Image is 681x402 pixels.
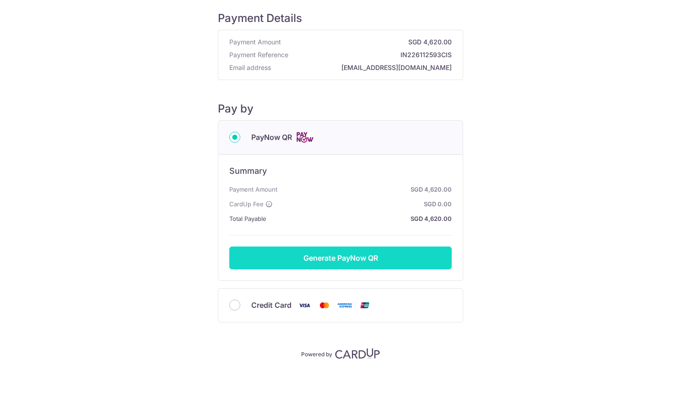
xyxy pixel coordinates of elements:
[229,247,452,269] button: Generate PayNow QR
[229,198,264,209] span: CardUp Fee
[229,166,452,177] h6: Summary
[229,63,271,72] span: Email address
[292,50,452,59] strong: IN226112593CIS
[218,102,463,116] h5: Pay by
[229,50,288,59] span: Payment Reference
[296,132,314,143] img: Cards logo
[281,184,452,195] strong: SGD 4,620.00
[229,184,277,195] span: Payment Amount
[229,300,452,311] div: Credit Card Visa Mastercard American Express Union Pay
[335,348,380,359] img: CardUp
[335,300,354,311] img: American Express
[229,213,266,224] span: Total Payable
[251,300,292,311] span: Credit Card
[285,38,452,47] strong: SGD 4,620.00
[295,300,313,311] img: Visa
[275,63,452,72] strong: [EMAIL_ADDRESS][DOMAIN_NAME]
[218,11,463,25] h5: Payment Details
[229,38,281,47] span: Payment Amount
[270,213,452,224] strong: SGD 4,620.00
[301,349,332,358] p: Powered by
[356,300,374,311] img: Union Pay
[276,198,452,209] strong: SGD 0.00
[315,300,334,311] img: Mastercard
[251,132,292,143] span: PayNow QR
[229,132,452,143] div: PayNow QR Cards logo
